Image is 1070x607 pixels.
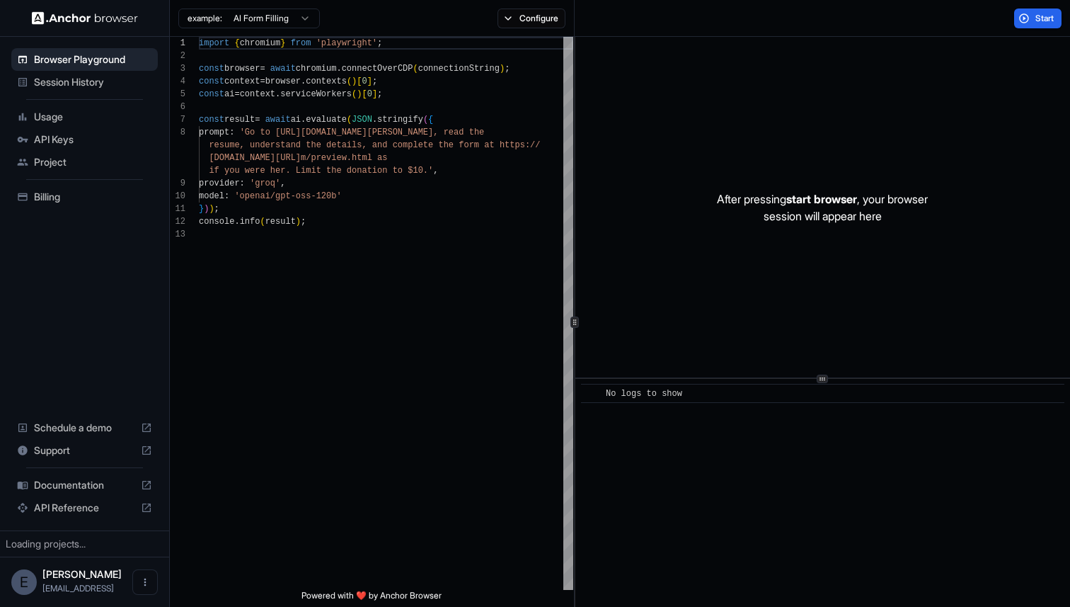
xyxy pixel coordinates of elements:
[34,501,135,515] span: API Reference
[224,191,229,201] span: :
[209,140,464,150] span: resume, understand the details, and complete the f
[11,569,37,595] div: E
[418,64,500,74] span: connectionString
[11,416,158,439] div: Schedule a demo
[11,71,158,93] div: Session History
[234,191,341,201] span: 'openai/gpt-oss-120b'
[377,115,423,125] span: stringify
[275,89,280,99] span: .
[199,89,224,99] span: const
[423,115,428,125] span: (
[11,106,158,128] div: Usage
[170,190,185,203] div: 10
[34,52,152,67] span: Browser Playground
[717,191,928,225] p: After pressing , your browser session will appear here
[377,38,382,48] span: ;
[500,64,505,74] span: )
[170,62,185,75] div: 3
[280,89,352,99] span: serviceWorkers
[240,178,245,188] span: :
[240,38,281,48] span: chromium
[316,38,377,48] span: 'playwright'
[336,64,341,74] span: .
[170,50,185,62] div: 2
[199,64,224,74] span: const
[464,140,540,150] span: orm at https://
[170,228,185,241] div: 13
[413,64,418,74] span: (
[291,38,311,48] span: from
[170,101,185,113] div: 6
[42,568,122,580] span: Edward Upton
[34,421,135,435] span: Schedule a demo
[265,115,291,125] span: await
[209,204,214,214] span: )
[362,89,367,99] span: [
[199,191,224,201] span: model
[301,153,387,163] span: m/preview.html as
[301,115,306,125] span: .
[199,76,224,86] span: const
[301,590,442,607] span: Powered with ❤️ by Anchor Browser
[357,76,362,86] span: [
[260,217,265,227] span: (
[1035,13,1055,24] span: Start
[296,217,301,227] span: )
[372,115,377,125] span: .
[377,89,382,99] span: ;
[11,474,158,497] div: Documentation
[505,64,510,74] span: ;
[199,204,204,214] span: }
[234,217,239,227] span: .
[209,166,433,176] span: if you were her. Limit the donation to $10.'
[280,178,285,188] span: ,
[270,64,296,74] span: await
[372,89,377,99] span: ]
[352,115,372,125] span: JSON
[786,192,857,206] span: start browser
[255,115,260,125] span: =
[34,132,152,147] span: API Keys
[224,115,255,125] span: result
[352,76,357,86] span: )
[34,155,152,169] span: Project
[170,126,185,139] div: 8
[234,89,239,99] span: =
[199,178,240,188] span: provider
[132,569,158,595] button: Open menu
[170,113,185,126] div: 7
[204,204,209,214] span: )
[224,89,234,99] span: ai
[224,76,260,86] span: context
[352,89,357,99] span: (
[301,217,306,227] span: ;
[301,76,306,86] span: .
[170,88,185,101] div: 5
[229,127,234,137] span: :
[199,38,229,48] span: import
[234,38,239,48] span: {
[367,89,372,99] span: 0
[170,37,185,50] div: 1
[347,76,352,86] span: (
[372,76,377,86] span: ;
[347,115,352,125] span: (
[199,217,234,227] span: console
[362,76,367,86] span: 0
[214,204,219,214] span: ;
[34,110,152,124] span: Usage
[224,64,260,74] span: browser
[188,13,222,24] span: example:
[291,115,301,125] span: ai
[306,115,347,125] span: evaluate
[454,127,484,137] span: ad the
[606,389,682,399] span: No logs to show
[260,76,265,86] span: =
[428,115,433,125] span: {
[306,76,347,86] span: contexts
[32,11,138,25] img: Anchor Logo
[588,387,595,401] span: ​
[11,48,158,71] div: Browser Playground
[497,8,566,28] button: Configure
[11,439,158,462] div: Support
